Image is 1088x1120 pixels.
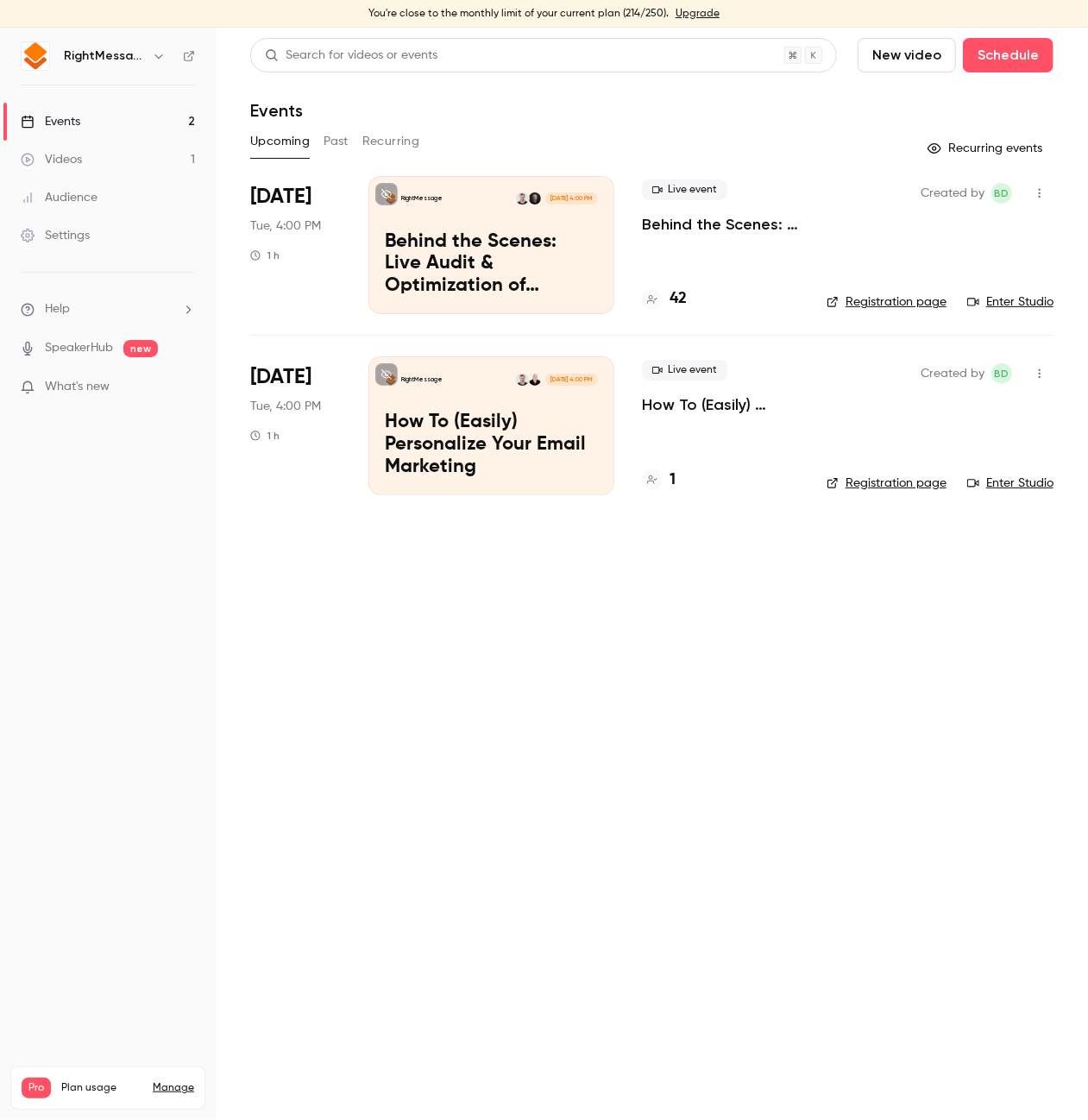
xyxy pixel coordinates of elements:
[21,300,195,318] li: help-dropdown-opener
[401,375,443,384] p: RightMessage
[967,293,1053,311] a: Enter Studio
[827,293,946,311] a: Registration page
[21,113,80,130] div: Events
[250,398,321,415] span: Tue, 4:00 PM
[45,300,70,318] span: Help
[250,217,321,235] span: Tue, 4:00 PM
[250,356,341,494] div: Sep 23 Tue, 4:00 PM (Europe/London)
[45,378,110,396] span: What's new
[174,380,195,395] iframe: Noticeable Trigger
[265,47,437,65] div: Search for videos or events
[642,179,727,200] span: Live event
[995,363,1009,384] span: BD
[529,192,541,204] img: Jason Resnick
[22,42,49,70] img: RightMessage
[858,38,956,72] button: New video
[368,176,614,314] a: Behind the Scenes: Live Audit & Optimization of Jason Resnick's Email PersonalizationRightMessage...
[250,183,311,211] span: [DATE]
[21,151,82,168] div: Videos
[516,374,528,386] img: Brennan Dunn
[64,47,145,65] h6: RightMessage
[642,394,799,415] a: How To (Easily) Personalize Your Email Marketing
[250,176,341,314] div: Sep 9 Tue, 4:00 PM (Europe/London)
[123,340,158,357] span: new
[401,194,443,203] p: RightMessage
[676,7,720,21] a: Upgrade
[995,183,1009,204] span: BD
[324,128,349,155] button: Past
[545,374,597,386] span: [DATE] 4:00 PM
[153,1081,194,1095] a: Manage
[670,287,687,311] h4: 42
[61,1081,142,1095] span: Plan usage
[250,100,303,121] h1: Events
[642,287,687,311] a: 42
[362,128,420,155] button: Recurring
[921,363,984,384] span: Created by
[21,227,90,244] div: Settings
[827,475,946,492] a: Registration page
[545,192,597,204] span: [DATE] 4:00 PM
[642,214,799,235] a: Behind the Scenes: Live Audit & Optimization of [PERSON_NAME] Email Personalization
[963,38,1053,72] button: Schedule
[385,231,598,298] p: Behind the Scenes: Live Audit & Optimization of [PERSON_NAME] Email Personalization
[368,356,614,494] a: How To (Easily) Personalize Your Email MarketingRightMessageChris OrzechowskiBrennan Dunn[DATE] 4...
[991,363,1012,384] span: Brennan Dunn
[516,192,528,204] img: Brennan Dunn
[991,183,1012,204] span: Brennan Dunn
[250,128,310,155] button: Upcoming
[920,135,1053,162] button: Recurring events
[385,412,598,478] p: How To (Easily) Personalize Your Email Marketing
[250,363,311,391] span: [DATE]
[921,183,984,204] span: Created by
[45,339,113,357] a: SpeakerHub
[967,475,1053,492] a: Enter Studio
[250,429,280,443] div: 1 h
[529,374,541,386] img: Chris Orzechowski
[670,469,676,492] h4: 1
[250,249,280,262] div: 1 h
[642,360,727,381] span: Live event
[642,469,676,492] a: 1
[21,189,97,206] div: Audience
[22,1078,51,1098] span: Pro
